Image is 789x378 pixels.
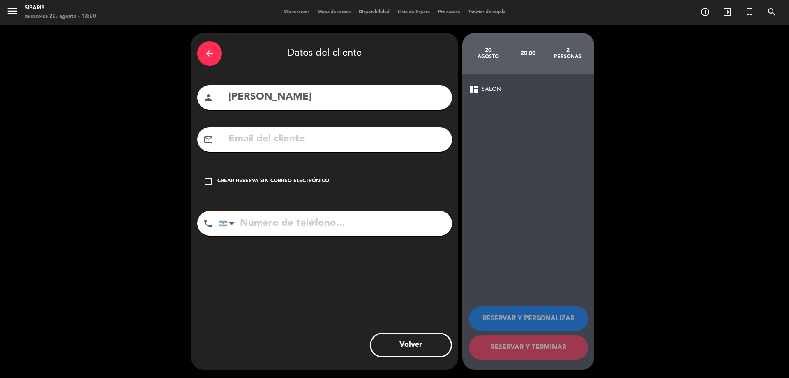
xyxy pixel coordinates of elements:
div: agosto [468,53,508,60]
span: Pre-acceso [434,10,464,14]
button: menu [6,5,18,20]
span: Lista de Espera [394,10,434,14]
div: Datos del cliente [197,39,452,68]
button: RESERVAR Y PERSONALIZAR [469,306,588,331]
i: add_circle_outline [700,7,710,17]
div: 2 [548,47,588,53]
div: sibaris [25,4,96,12]
i: exit_to_app [722,7,732,17]
i: turned_in_not [745,7,754,17]
i: arrow_back [205,49,215,58]
span: Disponibilidad [355,10,394,14]
span: dashboard [469,84,479,94]
div: Crear reserva sin correo electrónico [217,177,329,186]
div: miércoles 20. agosto - 13:00 [25,12,96,21]
button: Volver [370,333,452,357]
i: search [767,7,777,17]
i: menu [6,5,18,17]
div: 20 [468,47,508,53]
button: RESERVAR Y TERMINAR [469,335,588,360]
span: Mapa de mesas [314,10,355,14]
input: Nombre del cliente [228,89,446,106]
input: Email del cliente [228,131,446,148]
div: 20:00 [508,39,548,68]
i: person [203,93,213,102]
span: SALON [482,85,501,94]
i: mail_outline [203,135,213,144]
i: phone [203,218,213,228]
div: personas [548,53,588,60]
span: Tarjetas de regalo [464,10,510,14]
input: Número de teléfono... [219,211,452,236]
span: Mis reservas [279,10,314,14]
i: check_box_outline_blank [203,176,213,186]
div: Argentina: +54 [219,211,238,235]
